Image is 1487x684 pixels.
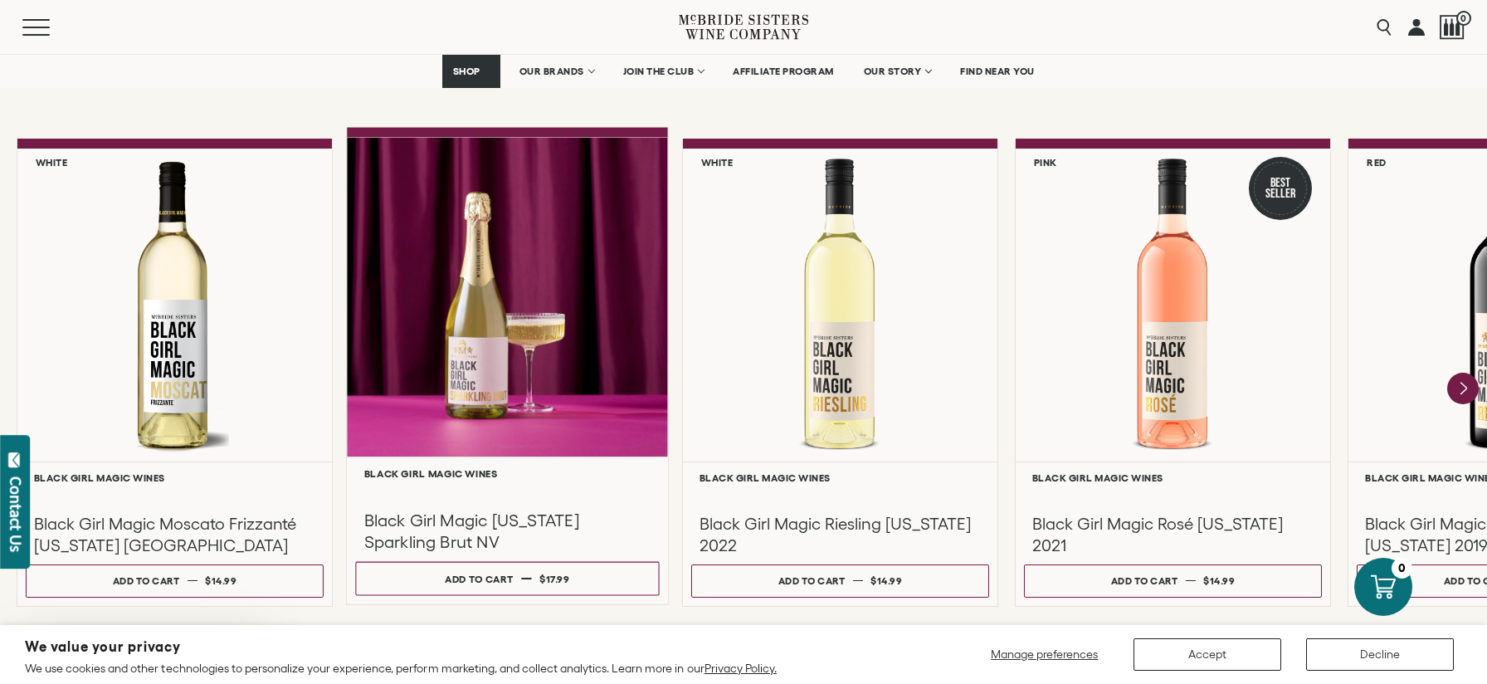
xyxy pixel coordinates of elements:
a: JOIN THE CLUB [612,55,714,88]
span: Manage preferences [991,647,1098,661]
a: White Black Girl Magic Riesling California Black Girl Magic Wines Black Girl Magic Riesling [US_S... [682,139,998,607]
h6: White [36,157,68,168]
h6: Red [1367,157,1387,168]
span: FIND NEAR YOU [960,66,1035,77]
a: OUR STORY [853,55,942,88]
h3: Black Girl Magic [US_STATE] Sparkling Brut NV [364,509,651,553]
a: White Black Girl Magic Moscato Frizzanté California NV Black Girl Magic Wines Black Girl Magic Mo... [17,139,333,607]
button: Accept [1134,638,1281,671]
a: Privacy Policy. [704,662,777,675]
h3: Black Girl Magic Moscato Frizzanté [US_STATE] [GEOGRAPHIC_DATA] [34,513,315,556]
span: SHOP [453,66,481,77]
div: Add to cart [1111,569,1178,593]
button: Add to cart $14.99 [26,564,324,598]
h6: Pink [1034,157,1057,168]
a: Pink Best Seller Black Girl Magic Rosé California Black Girl Magic Wines Black Girl Magic Rosé [U... [1015,139,1331,607]
button: Decline [1306,638,1454,671]
span: $14.99 [870,575,902,586]
span: 0 [1456,11,1471,26]
h6: White [701,157,734,168]
a: OUR BRANDS [509,55,604,88]
button: Add to cart $14.99 [691,564,989,598]
a: AFFILIATE PROGRAM [722,55,845,88]
button: Mobile Menu Trigger [22,19,82,36]
div: Contact Us [7,476,24,552]
span: OUR STORY [864,66,922,77]
h3: Black Girl Magic Riesling [US_STATE] 2022 [700,513,981,556]
h3: Black Girl Magic Rosé [US_STATE] 2021 [1032,513,1314,556]
div: Add to cart [113,569,180,593]
div: 0 [1392,558,1412,579]
a: FIND NEAR YOU [949,55,1046,88]
button: Manage preferences [981,638,1109,671]
span: AFFILIATE PROGRAM [733,66,834,77]
div: Add to cart [445,566,513,591]
h6: Black Girl Magic Wines [1032,472,1314,483]
h6: Black Girl Magic Wines [364,467,651,478]
h2: We value your privacy [25,640,777,654]
a: SHOP [442,55,500,88]
button: Next [1447,373,1479,404]
h6: Black Girl Magic Wines [34,472,315,483]
button: Add to cart $14.99 [1024,564,1322,598]
span: JOIN THE CLUB [623,66,695,77]
span: $17.99 [539,573,570,584]
h6: Black Girl Magic Wines [700,472,981,483]
span: $14.99 [1203,575,1235,586]
span: $14.99 [205,575,236,586]
a: Black Girl Magic Wines Black Girl Magic [US_STATE] Sparkling Brut NV Add to cart $17.99 [346,127,669,604]
div: Add to cart [778,569,846,593]
p: We use cookies and other technologies to personalize your experience, perform marketing, and coll... [25,661,777,676]
span: OUR BRANDS [519,66,584,77]
button: Add to cart $17.99 [355,561,659,595]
